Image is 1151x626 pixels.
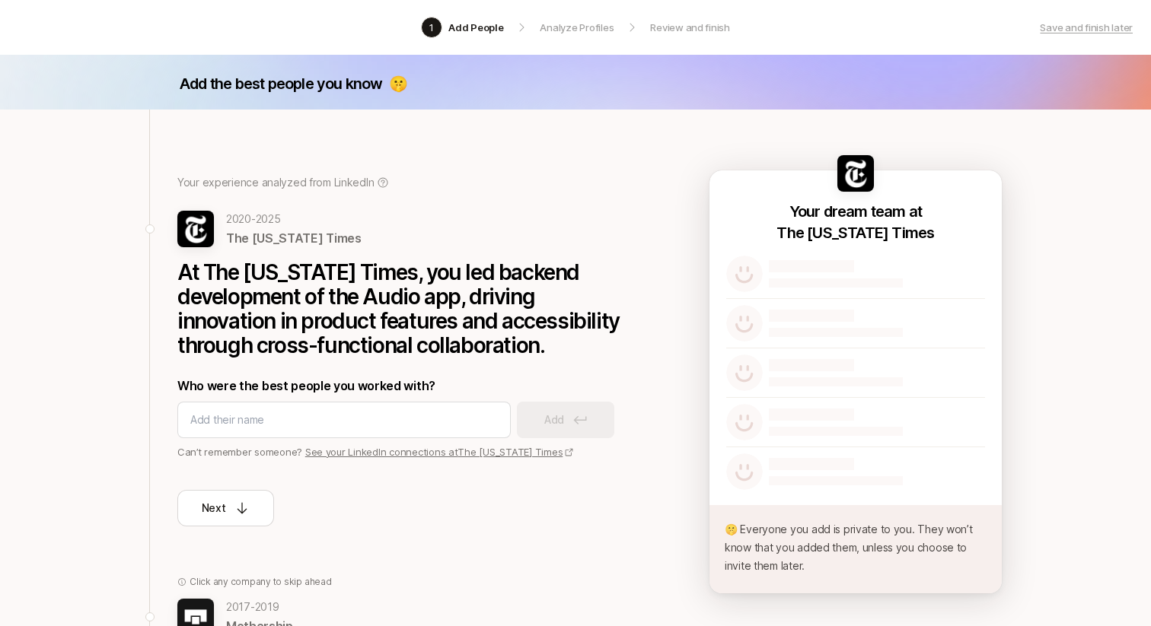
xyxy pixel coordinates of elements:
p: 1 [429,20,434,35]
img: 687a34b2_7ddc_43bc_9880_a22941ca4704.jpg [177,211,214,247]
img: 687a34b2_7ddc_43bc_9880_a22941ca4704.jpg [837,155,874,192]
p: Next [202,499,226,517]
p: Add the best people you know [180,73,383,94]
p: Review and finish [650,20,730,35]
img: default-avatar.svg [726,404,763,440]
p: Can’t remember someone? [177,444,634,459]
p: Analyze Profiles [540,20,614,35]
a: Save and finish later [1040,20,1133,35]
p: Add People [448,20,503,35]
p: Your experience analyzed from LinkedIn [177,173,374,192]
p: The [US_STATE] Times [776,222,934,243]
p: 2020 - 2025 [226,210,362,228]
p: At The [US_STATE] Times, you led backend development of the Audio app, driving innovation in prod... [177,260,634,357]
p: Click any company to skip ahead [190,575,332,589]
p: Who were the best people you worked with? [177,376,634,396]
img: default-avatar.svg [726,453,763,490]
img: default-avatar.svg [726,305,763,342]
p: 🤫 [389,73,407,94]
button: Next [177,490,274,526]
img: default-avatar.svg [726,354,763,391]
p: 🤫 Everyone you add is private to you. They won’t know that you added them, unless you choose to i... [725,520,987,575]
p: Your dream team at [789,201,923,222]
a: See your LinkedIn connections atThe [US_STATE] Times [305,446,575,458]
p: 2017 - 2019 [226,598,293,616]
input: Add their name [190,411,498,429]
p: The [US_STATE] Times [226,228,362,248]
img: default-avatar.svg [726,256,763,292]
